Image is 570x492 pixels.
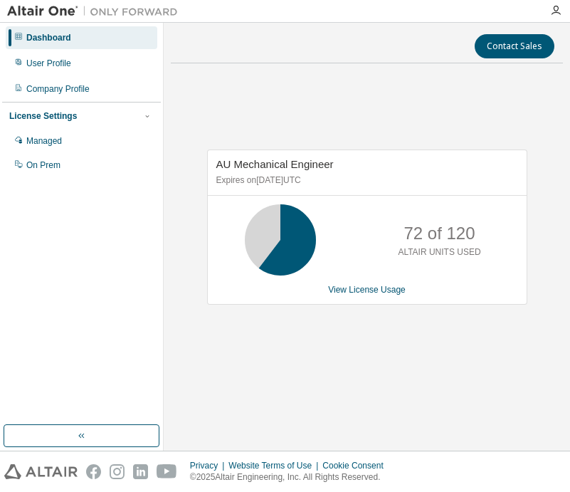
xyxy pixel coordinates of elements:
[7,4,185,19] img: Altair One
[157,464,177,479] img: youtube.svg
[110,464,125,479] img: instagram.svg
[86,464,101,479] img: facebook.svg
[26,159,60,171] div: On Prem
[328,285,406,295] a: View License Usage
[26,32,71,43] div: Dashboard
[216,158,334,170] span: AU Mechanical Engineer
[26,58,71,69] div: User Profile
[9,110,77,122] div: License Settings
[216,174,514,187] p: Expires on [DATE] UTC
[403,221,475,246] p: 72 of 120
[26,83,90,95] div: Company Profile
[322,460,391,471] div: Cookie Consent
[398,246,480,258] p: ALTAIR UNITS USED
[190,460,228,471] div: Privacy
[133,464,148,479] img: linkedin.svg
[190,471,392,483] p: © 2025 Altair Engineering, Inc. All Rights Reserved.
[4,464,78,479] img: altair_logo.svg
[475,34,554,58] button: Contact Sales
[26,135,62,147] div: Managed
[228,460,322,471] div: Website Terms of Use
